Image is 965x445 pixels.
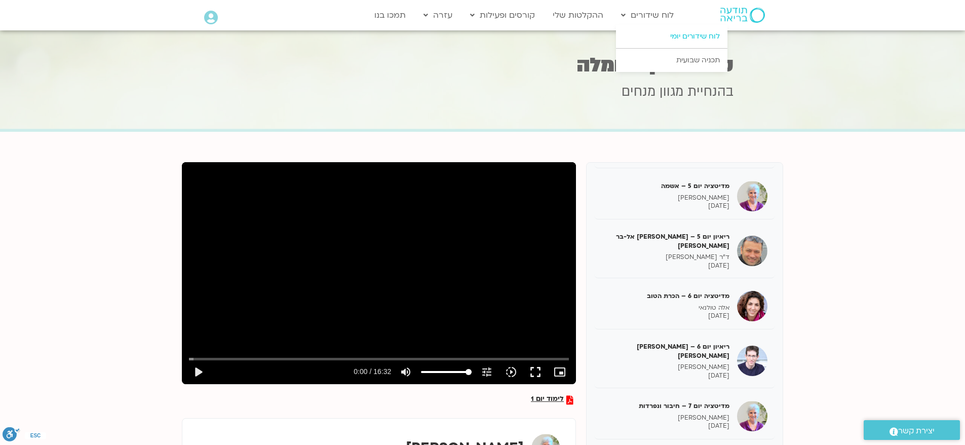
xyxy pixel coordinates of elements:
[687,83,734,101] span: בהנחיית
[602,194,729,202] p: [PERSON_NAME]
[616,6,679,25] a: לוח שידורים
[737,401,767,431] img: מדיטציה יום 7 – חיבור ונפרדות
[737,346,767,376] img: ריאיון יום 6 – אסף סטי אל-בר וערן טייכר
[737,181,767,211] img: מדיטציה יום 5 – אשמה
[616,25,727,48] a: לוח שידורים יומי
[232,55,734,75] h1: סוכות דרך החמלה
[616,49,727,72] a: תכניה שבועית
[531,395,573,404] a: לימוד יום 1
[369,6,411,25] a: תמכו בנו
[898,424,935,438] span: יצירת קשר
[737,236,767,266] img: ריאיון יום 5 – אסף סטי אל-בר ודנה ברגר
[602,232,729,250] h5: ריאיון יום 5 – [PERSON_NAME] אל-בר [PERSON_NAME]
[602,253,729,262] p: ד"ר [PERSON_NAME]
[602,262,729,270] p: [DATE]
[548,6,608,25] a: ההקלטות שלי
[531,395,564,404] span: לימוד יום 1
[602,181,729,191] h5: מדיטציה יום 5 – אשמה
[602,342,729,360] h5: ריאיון יום 6 – [PERSON_NAME] [PERSON_NAME]
[418,6,457,25] a: עזרה
[864,420,960,440] a: יצירת קשר
[602,422,729,430] p: [DATE]
[602,312,729,320] p: [DATE]
[602,363,729,372] p: [PERSON_NAME]
[602,202,729,210] p: [DATE]
[602,372,729,380] p: [DATE]
[465,6,540,25] a: קורסים ופעילות
[602,414,729,422] p: [PERSON_NAME]
[602,401,729,411] h5: מדיטציה יום 7 – חיבור ונפרדות
[602,304,729,312] p: אלה טולנאי
[737,291,767,321] img: מדיטציה יום 6 – הכרת הטוב
[720,8,765,23] img: תודעה בריאה
[602,291,729,301] h5: מדיטציה יום 6 – הכרת הטוב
